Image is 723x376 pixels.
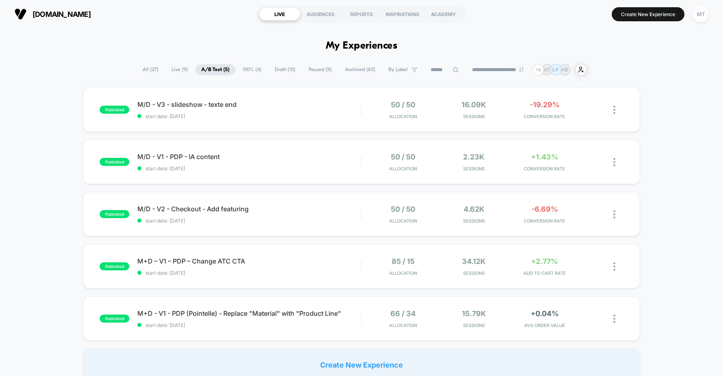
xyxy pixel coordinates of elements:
span: Sessions [441,166,507,172]
span: 4.62k [464,205,484,213]
span: Draft ( 10 ) [269,64,301,75]
span: 50 / 50 [391,205,415,213]
span: Paused ( 8 ) [302,64,338,75]
img: end [519,67,524,72]
span: Allocation [389,114,417,119]
span: AVG ORDER VALUE [511,323,578,328]
span: A/B Test ( 5 ) [195,64,235,75]
span: Live ( 9 ) [165,64,194,75]
div: AUDIENCES [300,8,341,20]
span: start date: [DATE] [137,166,361,172]
span: 85 / 15 [392,257,415,266]
span: start date: [DATE] [137,270,361,276]
span: M/D - V1 - PDP - IA content [137,153,361,161]
p: LP [553,67,559,73]
span: start date: [DATE] [137,113,361,119]
span: 50 / 50 [391,100,415,109]
span: start date: [DATE] [137,322,361,328]
span: M/D - V2 - Checkout - Add featuring [137,205,361,213]
span: Sessions [441,270,507,276]
span: published [100,106,129,114]
span: Sessions [441,218,507,224]
img: close [613,106,615,114]
span: 34.12k [462,257,486,266]
span: Sessions [441,323,507,328]
span: CONVERSION RATE [511,166,578,172]
span: Sessions [441,114,507,119]
span: CONVERSION RATE [511,218,578,224]
span: 50 / 50 [391,153,415,161]
span: 15.79k [462,309,486,318]
span: M+D - V1 - PDP (Pointelle) - Replace "Material" with "Product Line" [137,309,361,317]
button: MT [690,6,711,22]
p: MT [543,67,551,73]
span: 2.23k [463,153,484,161]
span: 16.09k [462,100,486,109]
span: M+D – V1 – PDP – Change ATC CTA [137,257,361,265]
span: By Label [388,67,408,73]
img: Visually logo [14,8,27,20]
div: INSPIRATIONS [382,8,423,20]
span: +2.77% [531,257,558,266]
span: -6.69% [531,205,558,213]
span: ADD TO CART RATE [511,270,578,276]
img: close [613,262,615,271]
div: ACADEMY [423,8,464,20]
div: LIVE [259,8,300,20]
span: Allocation [389,270,417,276]
span: published [100,158,129,166]
span: 100% ( 4 ) [237,64,268,75]
span: 66 / 34 [390,309,416,318]
img: close [613,315,615,323]
img: close [613,158,615,166]
span: published [100,210,129,218]
span: start date: [DATE] [137,218,361,224]
div: + 6 [532,64,544,76]
span: Allocation [389,166,417,172]
span: +0.04% [531,309,559,318]
div: MT [693,6,709,22]
span: -19.29% [530,100,560,109]
span: [DOMAIN_NAME] [33,10,91,18]
button: Create New Experience [612,7,684,21]
span: Allocation [389,218,417,224]
h1: My Experiences [326,40,398,52]
img: close [613,210,615,219]
span: Allocation [389,323,417,328]
span: published [100,262,129,270]
span: Archived ( 63 ) [339,64,381,75]
span: M/D - V3 - slideshow - texte end [137,100,361,108]
p: HB [561,67,568,73]
span: All ( 27 ) [137,64,164,75]
div: REPORTS [341,8,382,20]
span: published [100,315,129,323]
button: [DOMAIN_NAME] [12,8,93,20]
span: +1.43% [531,153,558,161]
span: CONVERSION RATE [511,114,578,119]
